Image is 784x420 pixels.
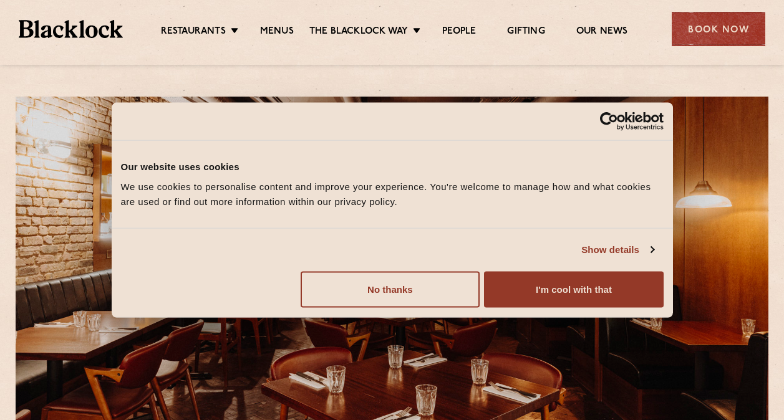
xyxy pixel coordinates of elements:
[161,26,226,39] a: Restaurants
[19,20,123,37] img: BL_Textured_Logo-footer-cropped.svg
[309,26,408,39] a: The Blacklock Way
[301,271,480,307] button: No thanks
[581,242,654,257] a: Show details
[672,12,765,46] div: Book Now
[260,26,294,39] a: Menus
[121,160,664,174] div: Our website uses cookies
[507,26,544,39] a: Gifting
[576,26,628,39] a: Our News
[442,26,476,39] a: People
[554,112,664,131] a: Usercentrics Cookiebot - opens in a new window
[121,179,664,209] div: We use cookies to personalise content and improve your experience. You're welcome to manage how a...
[484,271,663,307] button: I'm cool with that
